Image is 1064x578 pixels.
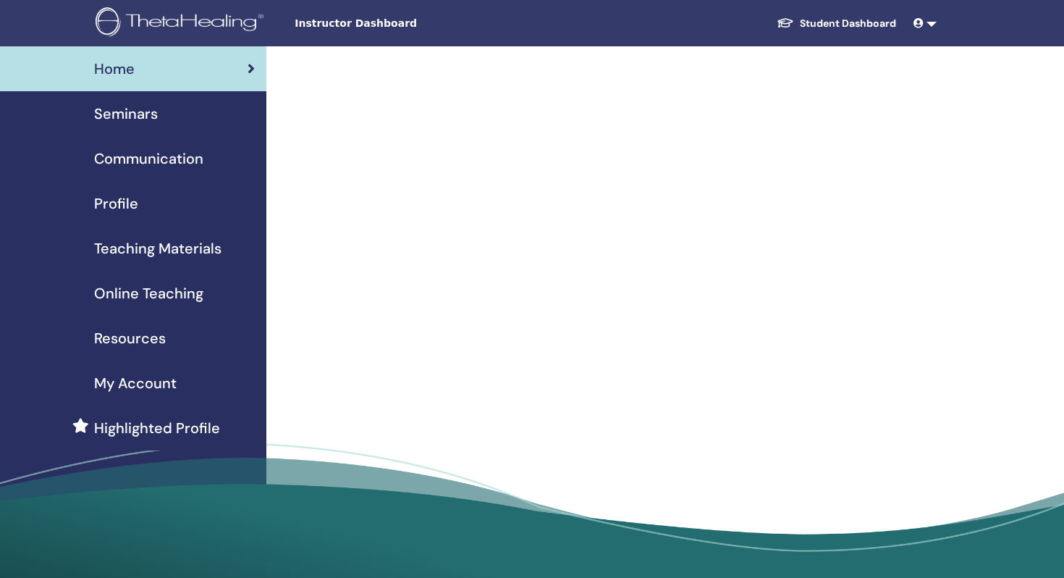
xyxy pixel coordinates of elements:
[94,327,166,349] span: Resources
[94,417,220,439] span: Highlighted Profile
[94,193,138,214] span: Profile
[295,16,512,31] span: Instructor Dashboard
[94,148,203,169] span: Communication
[94,282,203,304] span: Online Teaching
[777,17,794,29] img: graduation-cap-white.svg
[94,372,177,394] span: My Account
[94,238,221,259] span: Teaching Materials
[96,7,269,40] img: logo.png
[94,58,135,80] span: Home
[94,103,158,125] span: Seminars
[765,10,908,37] a: Student Dashboard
